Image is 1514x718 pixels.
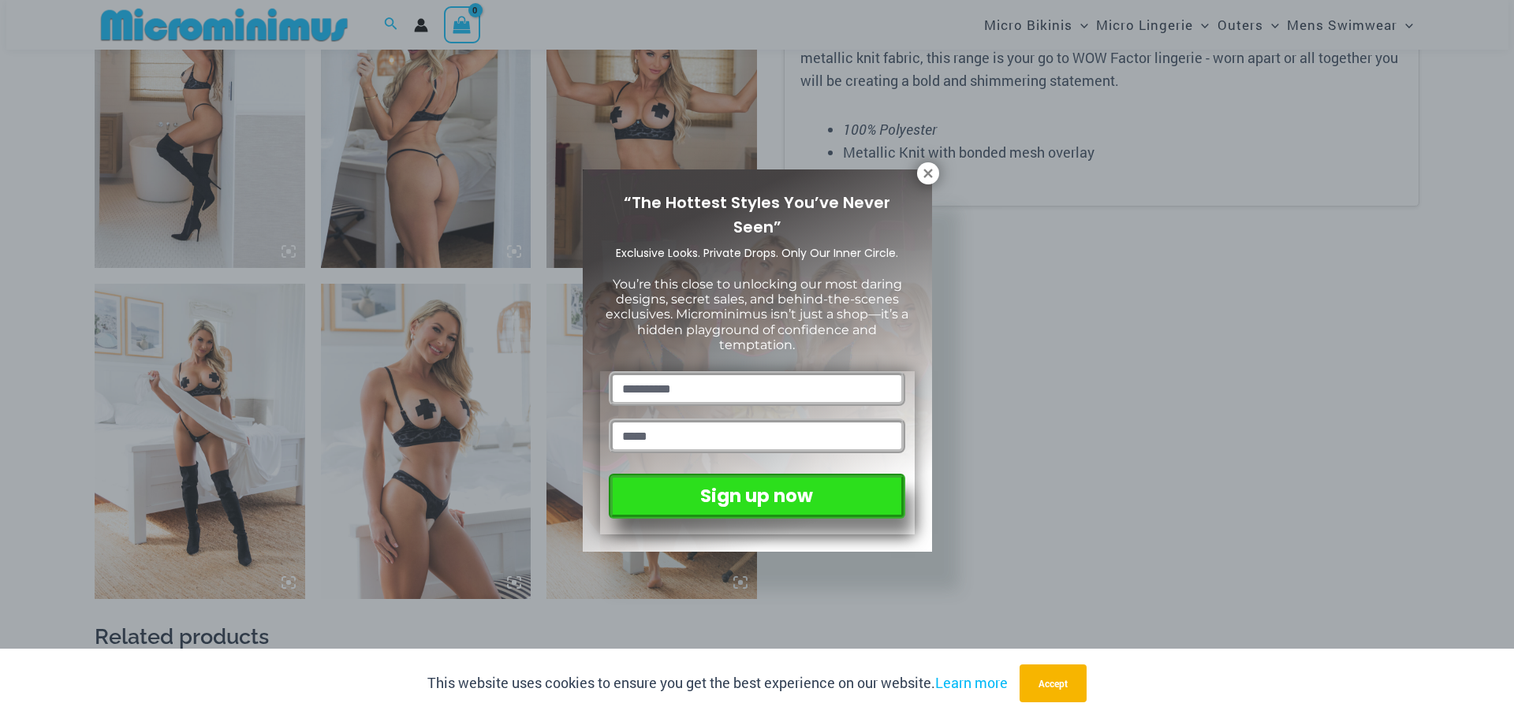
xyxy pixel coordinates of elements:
[609,474,904,519] button: Sign up now
[935,673,1008,692] a: Learn more
[624,192,890,238] span: “The Hottest Styles You’ve Never Seen”
[616,245,898,261] span: Exclusive Looks. Private Drops. Only Our Inner Circle.
[917,162,939,184] button: Close
[427,671,1008,695] p: This website uses cookies to ensure you get the best experience on our website.
[606,277,908,352] span: You’re this close to unlocking our most daring designs, secret sales, and behind-the-scenes exclu...
[1020,664,1087,702] button: Accept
